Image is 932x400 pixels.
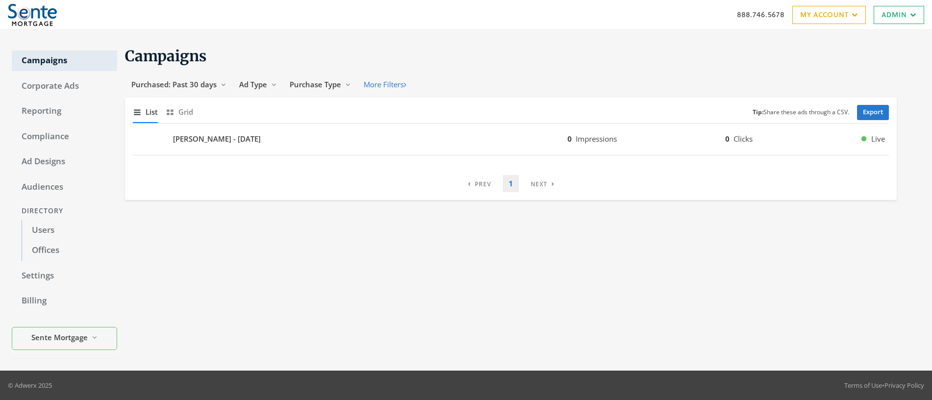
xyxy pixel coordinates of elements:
[357,75,413,94] button: More Filters
[146,106,158,118] span: List
[178,106,193,118] span: Grid
[8,380,52,390] p: © Adwerx 2025
[233,75,283,94] button: Ad Type
[576,134,617,144] span: Impressions
[125,75,233,94] button: Purchased: Past 30 days
[874,6,924,24] a: Admin
[12,76,117,97] a: Corporate Ads
[871,133,885,145] span: Live
[462,175,560,192] nav: pagination
[844,380,924,390] div: •
[239,79,267,89] span: Ad Type
[12,101,117,122] a: Reporting
[734,134,753,144] span: Clicks
[8,4,57,26] img: Adwerx
[12,151,117,172] a: Ad Designs
[12,202,117,220] div: Directory
[283,75,357,94] button: Purchase Type
[22,220,117,241] a: Users
[857,105,889,120] a: Export
[753,108,763,116] b: Tip:
[884,381,924,390] a: Privacy Policy
[737,9,785,20] a: 888.746.5678
[133,127,889,151] button: [PERSON_NAME] - [DATE]0Impressions0ClicksLive
[31,332,88,343] span: Sente Mortgage
[12,327,117,350] button: Sente Mortgage
[567,134,572,144] b: 0
[12,291,117,311] a: Billing
[131,79,217,89] span: Purchased: Past 30 days
[133,101,158,123] button: List
[12,266,117,286] a: Settings
[173,133,261,145] b: [PERSON_NAME] - [DATE]
[844,381,882,390] a: Terms of Use
[12,177,117,198] a: Audiences
[12,50,117,71] a: Campaigns
[125,47,207,65] span: Campaigns
[22,240,117,261] a: Offices
[290,79,341,89] span: Purchase Type
[503,175,519,192] a: 1
[792,6,866,24] a: My Account
[753,108,849,117] small: Share these ads through a CSV.
[166,101,193,123] button: Grid
[725,134,730,144] b: 0
[12,126,117,147] a: Compliance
